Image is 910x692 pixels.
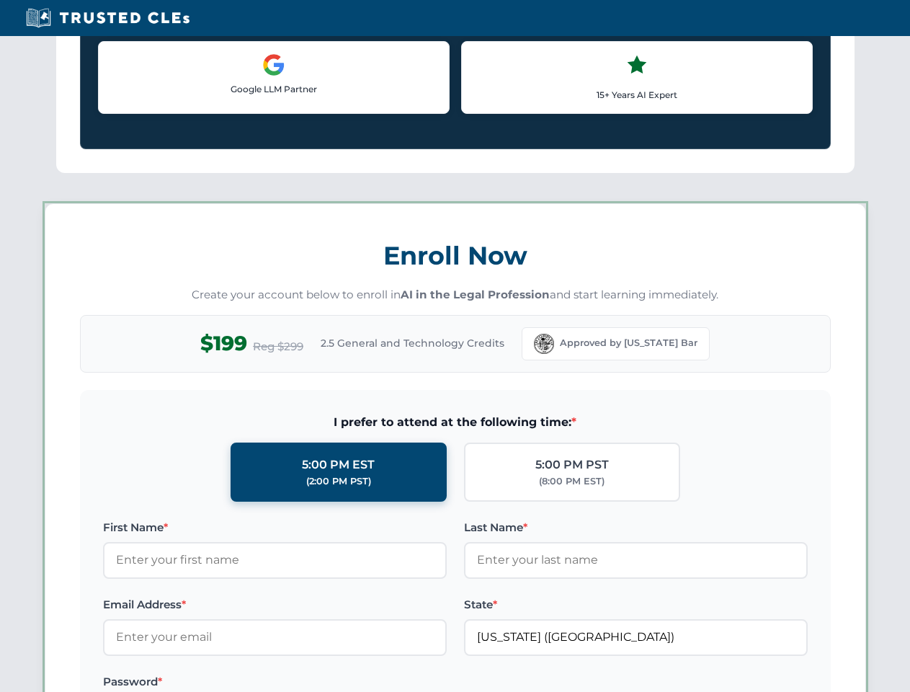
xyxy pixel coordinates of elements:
span: Approved by [US_STATE] Bar [560,336,697,350]
label: Last Name [464,519,808,536]
strong: AI in the Legal Profession [401,288,550,301]
label: First Name [103,519,447,536]
input: Enter your first name [103,542,447,578]
p: Create your account below to enroll in and start learning immediately. [80,287,831,303]
div: 5:00 PM PST [535,456,609,474]
img: Google [262,53,285,76]
p: 15+ Years AI Expert [473,88,800,102]
span: Reg $299 [253,338,303,355]
input: Enter your email [103,619,447,655]
label: Password [103,673,447,691]
p: Google LLM Partner [110,82,437,96]
span: 2.5 General and Technology Credits [321,335,504,351]
h3: Enroll Now [80,233,831,278]
img: Trusted CLEs [22,7,194,29]
div: (2:00 PM PST) [306,474,371,489]
div: (8:00 PM EST) [539,474,605,489]
span: I prefer to attend at the following time: [103,413,808,432]
label: Email Address [103,596,447,613]
div: 5:00 PM EST [302,456,375,474]
img: Florida Bar [534,334,554,354]
label: State [464,596,808,613]
input: Enter your last name [464,542,808,578]
input: Florida (FL) [464,619,808,655]
span: $199 [200,327,247,360]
